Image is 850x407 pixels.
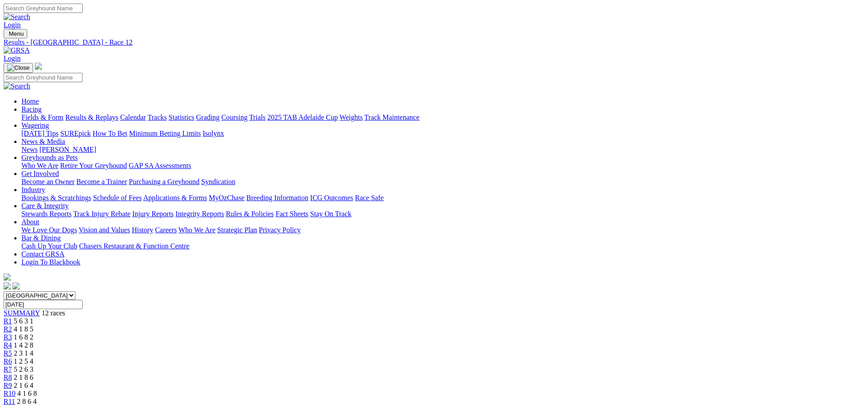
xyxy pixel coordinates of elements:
img: Close [7,64,29,71]
a: R9 [4,382,12,389]
span: 5 2 6 3 [14,365,33,373]
a: Become an Owner [21,178,75,185]
a: Login [4,55,21,62]
a: Racing [21,105,41,113]
a: Coursing [221,113,248,121]
span: 5 6 3 1 [14,317,33,325]
span: Menu [9,30,24,37]
a: How To Bet [93,130,128,137]
a: Fact Sheets [276,210,308,218]
div: Bar & Dining [21,242,846,250]
img: logo-grsa-white.png [4,273,11,281]
a: R1 [4,317,12,325]
a: Bar & Dining [21,234,61,242]
a: Cash Up Your Club [21,242,77,250]
a: News & Media [21,138,65,145]
span: R10 [4,390,16,397]
div: Care & Integrity [21,210,846,218]
a: ICG Outcomes [310,194,353,201]
a: Purchasing a Greyhound [129,178,199,185]
span: 1 4 2 8 [14,341,33,349]
a: Home [21,97,39,105]
a: R2 [4,325,12,333]
a: Results - [GEOGRAPHIC_DATA] - Race 12 [4,38,846,46]
a: Weights [340,113,363,121]
a: Stay On Track [310,210,351,218]
a: Become a Trainer [76,178,127,185]
a: Applications & Forms [143,194,207,201]
a: [DATE] Tips [21,130,58,137]
a: MyOzChase [209,194,245,201]
button: Toggle navigation [4,63,33,73]
div: News & Media [21,146,846,154]
input: Search [4,73,83,82]
span: 2 1 6 4 [14,382,33,389]
a: SUMMARY [4,309,40,317]
div: Wagering [21,130,846,138]
a: [PERSON_NAME] [39,146,96,153]
a: R8 [4,373,12,381]
a: Isolynx [203,130,224,137]
a: Careers [155,226,177,234]
img: facebook.svg [4,282,11,290]
a: We Love Our Dogs [21,226,77,234]
a: GAP SA Assessments [129,162,191,169]
div: About [21,226,846,234]
a: Vision and Values [79,226,130,234]
a: Strategic Plan [217,226,257,234]
a: R3 [4,333,12,341]
span: 4 1 6 8 [17,390,37,397]
a: Track Injury Rebate [73,210,130,218]
a: R6 [4,357,12,365]
span: 1 6 8 2 [14,333,33,341]
a: Contact GRSA [21,250,64,258]
a: Injury Reports [132,210,174,218]
a: R7 [4,365,12,373]
span: 2 3 1 4 [14,349,33,357]
a: 2025 TAB Adelaide Cup [267,113,338,121]
span: 2 8 6 4 [17,398,37,405]
div: Greyhounds as Pets [21,162,846,170]
a: Fields & Form [21,113,63,121]
a: News [21,146,37,153]
a: Tracks [148,113,167,121]
a: Rules & Policies [226,210,274,218]
a: R4 [4,341,12,349]
a: Grading [196,113,220,121]
a: Get Involved [21,170,59,177]
button: Toggle navigation [4,29,27,38]
a: Login [4,21,21,29]
span: 4 1 8 5 [14,325,33,333]
a: Who We Are [21,162,58,169]
a: Who We Are [178,226,216,234]
a: Integrity Reports [175,210,224,218]
a: History [132,226,153,234]
a: Bookings & Scratchings [21,194,91,201]
a: Schedule of Fees [93,194,141,201]
div: Racing [21,113,846,122]
a: Syndication [201,178,235,185]
img: Search [4,82,30,90]
a: Minimum Betting Limits [129,130,201,137]
span: 12 races [41,309,65,317]
a: R5 [4,349,12,357]
a: Race Safe [355,194,383,201]
img: GRSA [4,46,30,55]
a: Login To Blackbook [21,258,80,266]
div: Industry [21,194,846,202]
a: SUREpick [60,130,91,137]
a: Industry [21,186,45,193]
a: Privacy Policy [259,226,301,234]
span: 1 2 5 4 [14,357,33,365]
a: Calendar [120,113,146,121]
a: R11 [4,398,15,405]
